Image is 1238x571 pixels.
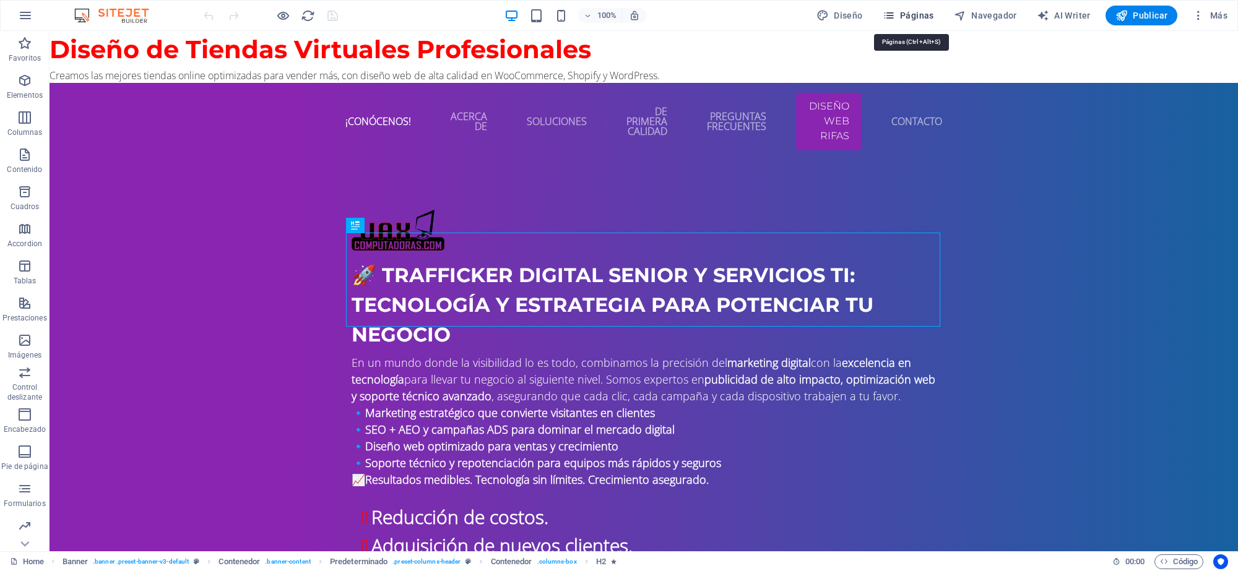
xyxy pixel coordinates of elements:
span: AI Writer [1037,9,1091,22]
p: Elementos [7,90,43,100]
button: Usercentrics [1213,554,1228,569]
img: Editor Logo [71,8,164,23]
i: Este elemento es un preajuste personalizable [194,558,199,565]
p: Formularios [4,499,45,509]
p: Cuadros [11,202,40,212]
button: Haz clic para salir del modo de previsualización y seguir editando [275,8,290,23]
span: Navegador [954,9,1017,22]
span: : [1134,557,1136,566]
button: 100% [578,8,622,23]
span: Publicar [1115,9,1168,22]
p: Encabezado [4,424,46,434]
p: Contenido [7,165,42,174]
div: Diseño (Ctrl+Alt+Y) [812,6,868,25]
span: Diseño [816,9,863,22]
button: Páginas [878,6,939,25]
p: Accordion [7,239,42,249]
h6: 100% [597,8,617,23]
span: Haz clic para seleccionar y doble clic para editar [219,554,260,569]
button: AI Writer [1032,6,1096,25]
nav: breadcrumb [63,554,617,569]
span: Haz clic para seleccionar y doble clic para editar [330,554,387,569]
button: Código [1154,554,1203,569]
span: Haz clic para seleccionar y doble clic para editar [596,554,606,569]
p: Tablas [14,276,37,286]
span: . banner-content [265,554,310,569]
span: Código [1160,554,1198,569]
button: Publicar [1106,6,1178,25]
i: Este elemento es un preajuste personalizable [465,558,471,565]
span: Más [1192,9,1227,22]
p: Marketing [7,536,41,546]
p: Prestaciones [2,313,46,323]
p: Columnas [7,127,43,137]
p: Pie de página [1,462,48,471]
span: . preset-columns-header [392,554,461,569]
button: Más [1187,6,1232,25]
button: Navegador [949,6,1022,25]
a: Haz clic para cancelar la selección y doble clic para abrir páginas [10,554,44,569]
span: 00 00 [1125,554,1145,569]
p: Imágenes [8,350,41,360]
h6: Tiempo de la sesión [1112,554,1145,569]
span: Páginas [883,9,934,22]
span: . columns-box [537,554,577,569]
span: . banner .preset-banner-v3-default [93,554,189,569]
i: El elemento contiene una animación [611,558,617,565]
i: Volver a cargar página [301,9,315,23]
button: reload [300,8,315,23]
span: Haz clic para seleccionar y doble clic para editar [63,554,89,569]
span: Haz clic para seleccionar y doble clic para editar [491,554,532,569]
p: Favoritos [9,53,41,63]
button: Diseño [812,6,868,25]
